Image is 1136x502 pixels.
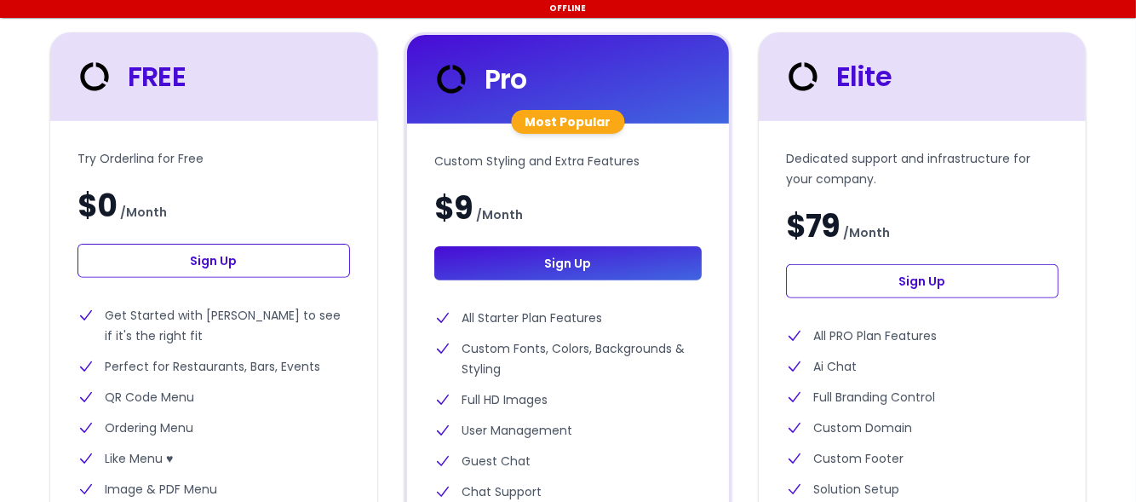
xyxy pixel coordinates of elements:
li: Guest Chat [434,451,702,471]
li: All PRO Plan Features [786,326,1059,346]
a: Sign Up [786,264,1059,298]
span: / Month [476,205,523,225]
span: / Month [120,202,167,222]
li: Ai Chat [786,356,1059,377]
li: All Starter Plan Features [434,308,702,328]
li: Full HD Images [434,389,702,410]
div: Most Popular [512,110,625,134]
div: Offline [3,3,1133,14]
li: Get Started with [PERSON_NAME] to see if it's the right fit [77,305,350,346]
div: Pro [431,59,527,100]
li: Solution Setup [786,479,1059,499]
li: QR Code Menu [77,387,350,407]
div: Elite [783,56,892,97]
li: Custom Footer [786,448,1059,469]
li: Perfect for Restaurants, Bars, Events [77,356,350,377]
a: Sign Up [434,246,702,280]
span: / Month [843,222,890,243]
span: $0 [77,189,117,223]
span: $9 [434,192,473,226]
a: Sign Up [77,244,350,278]
li: Image & PDF Menu [77,479,350,499]
p: Try Orderlina for Free [77,148,350,169]
li: Custom Domain [786,418,1059,438]
p: Dedicated support and infrastructure for your company. [786,148,1059,189]
li: Chat Support [434,482,702,502]
p: Custom Styling and Extra Features [434,151,702,171]
li: Custom Fonts, Colors, Backgrounds & Styling [434,338,702,379]
li: User Management [434,420,702,441]
span: $79 [786,210,840,244]
li: Ordering Menu [77,418,350,438]
li: Full Branding Control [786,387,1059,407]
li: Like Menu ♥ [77,448,350,469]
div: FREE [74,56,186,97]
